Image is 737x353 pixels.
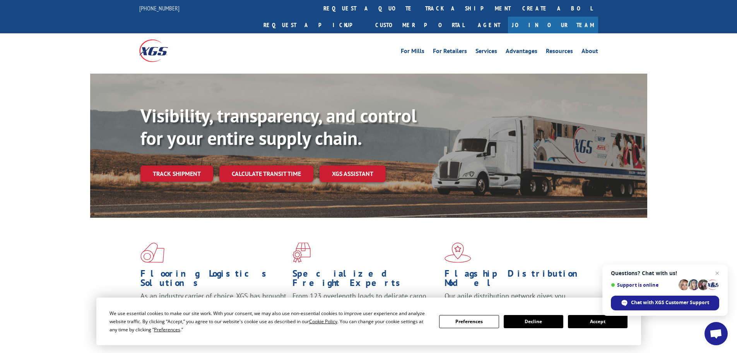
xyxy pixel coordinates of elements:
span: Preferences [154,326,180,333]
div: We use essential cookies to make our site work. With your consent, we may also use non-essential ... [109,309,430,334]
a: Open chat [705,322,728,345]
a: Track shipment [140,165,213,182]
a: XGS ASSISTANT [320,165,386,182]
a: Join Our Team [508,17,598,33]
span: Our agile distribution network gives you nationwide inventory management on demand. [445,291,587,310]
h1: Flooring Logistics Solutions [140,269,287,291]
a: Customer Portal [369,17,470,33]
img: xgs-icon-total-supply-chain-intelligence-red [140,243,164,263]
button: Preferences [439,315,499,328]
img: xgs-icon-flagship-distribution-model-red [445,243,471,263]
a: Request a pickup [258,17,369,33]
span: Chat with XGS Customer Support [631,299,709,306]
b: Visibility, transparency, and control for your entire supply chain. [140,103,417,150]
div: Cookie Consent Prompt [96,298,641,345]
h1: Specialized Freight Experts [292,269,439,291]
a: [PHONE_NUMBER] [139,4,180,12]
a: Agent [470,17,508,33]
a: About [581,48,598,57]
span: Cookie Policy [309,318,337,325]
a: Resources [546,48,573,57]
a: For Mills [401,48,424,57]
button: Decline [504,315,563,328]
a: Calculate transit time [219,165,313,182]
span: Chat with XGS Customer Support [611,296,719,310]
span: Support is online [611,282,676,288]
p: From 123 overlength loads to delicate cargo, our experienced staff knows the best way to move you... [292,291,439,326]
a: For Retailers [433,48,467,57]
span: Questions? Chat with us! [611,270,719,276]
a: Services [475,48,497,57]
h1: Flagship Distribution Model [445,269,591,291]
button: Accept [568,315,628,328]
span: As an industry carrier of choice, XGS has brought innovation and dedication to flooring logistics... [140,291,286,319]
img: xgs-icon-focused-on-flooring-red [292,243,311,263]
a: Advantages [506,48,537,57]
